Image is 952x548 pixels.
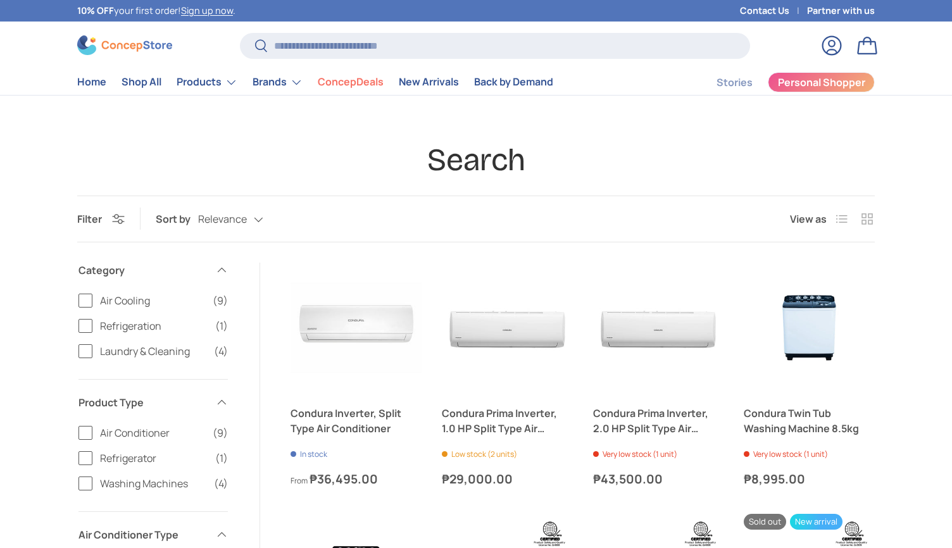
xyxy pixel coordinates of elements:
[245,70,310,95] summary: Brands
[156,211,198,227] label: Sort by
[100,476,206,491] span: Washing Machines
[740,4,807,18] a: Contact Us
[593,406,724,436] a: Condura Prima Inverter, 2.0 HP Split Type Air Conditioner
[253,70,303,95] a: Brands
[78,380,228,425] summary: Product Type
[100,425,205,440] span: Air Conditioner
[744,263,875,394] img: condura-twin-tub-washing-machine-8-5kg-front-view-concepstore
[77,70,553,95] nav: Primary
[100,451,208,466] span: Refrigerator
[442,263,573,394] a: Condura Prima Inverter, 1.0 HP Split Type Air Conditioner
[198,213,247,225] span: Relevance
[291,406,422,436] a: Condura Inverter, Split Type Air Conditioner
[214,344,228,359] span: (4)
[77,35,172,55] img: ConcepStore
[213,425,228,440] span: (9)
[78,247,228,293] summary: Category
[77,4,235,18] p: your first order! .
[790,211,827,227] span: View as
[474,70,553,94] a: Back by Demand
[318,70,384,94] a: ConcepDeals
[78,263,208,278] span: Category
[399,70,459,94] a: New Arrivals
[77,4,114,16] strong: 10% OFF
[77,140,875,180] h1: Search
[78,527,208,542] span: Air Conditioner Type
[214,476,228,491] span: (4)
[169,70,245,95] summary: Products
[215,318,228,333] span: (1)
[215,451,228,466] span: (1)
[291,263,422,394] a: Condura Inverter, Split Type Air Conditioner
[198,208,289,230] button: Relevance
[790,514,842,530] span: New arrival
[768,72,875,92] a: Personal Shopper
[77,212,125,226] button: Filter
[686,70,875,95] nav: Secondary
[78,395,208,410] span: Product Type
[100,318,208,333] span: Refrigeration
[213,293,228,308] span: (9)
[77,212,102,226] span: Filter
[122,70,161,94] a: Shop All
[100,293,205,308] span: Air Cooling
[177,70,237,95] a: Products
[744,263,875,394] a: Condura Twin Tub Washing Machine 8.5kg
[100,344,206,359] span: Laundry & Cleaning
[717,70,753,95] a: Stories
[442,406,573,436] a: Condura Prima Inverter, 1.0 HP Split Type Air Conditioner
[807,4,875,18] a: Partner with us
[77,70,106,94] a: Home
[181,4,233,16] a: Sign up now
[744,514,786,530] span: Sold out
[744,406,875,436] a: Condura Twin Tub Washing Machine 8.5kg
[593,263,724,394] a: Condura Prima Inverter, 2.0 HP Split Type Air Conditioner
[778,77,865,87] span: Personal Shopper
